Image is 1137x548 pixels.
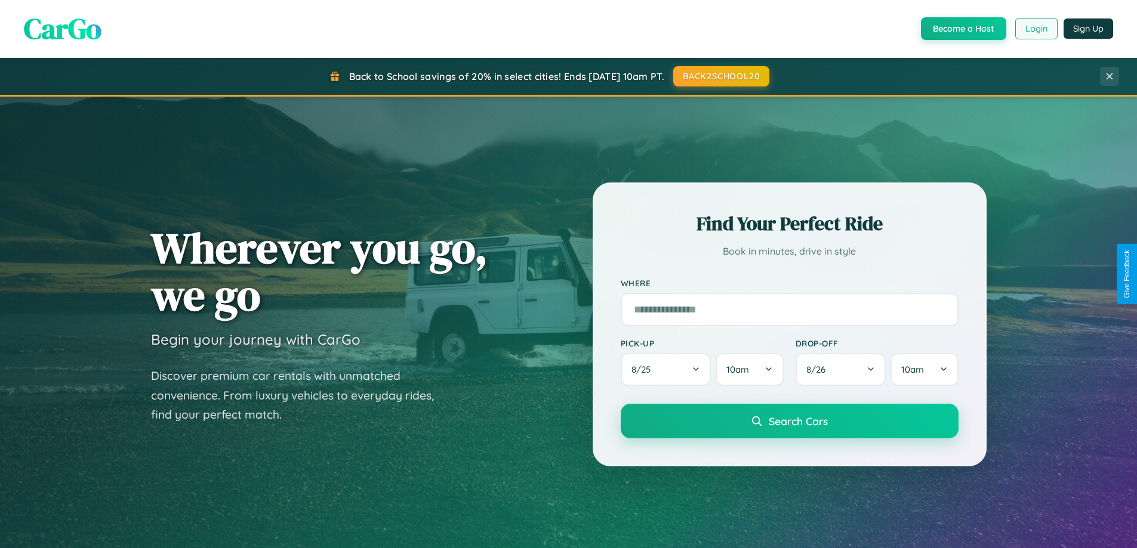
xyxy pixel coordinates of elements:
button: 10am [891,353,958,386]
label: Drop-off [796,338,959,348]
span: 8 / 25 [631,364,657,375]
span: Search Cars [769,414,828,428]
div: Give Feedback [1123,250,1131,298]
h3: Begin your journey with CarGo [151,330,360,348]
label: Pick-up [621,338,784,348]
p: Book in minutes, drive in style [621,243,959,260]
span: 10am [901,364,924,375]
h1: Wherever you go, we go [151,224,488,318]
button: 8/26 [796,353,886,386]
button: Login [1015,18,1058,39]
span: CarGo [24,9,101,48]
button: Sign Up [1064,18,1113,39]
p: Discover premium car rentals with unmatched convenience. From luxury vehicles to everyday rides, ... [151,366,449,425]
span: 10am [726,364,749,375]
span: 8 / 26 [806,364,831,375]
h2: Find Your Perfect Ride [621,210,959,237]
button: Search Cars [621,404,959,438]
span: Back to School savings of 20% in select cities! Ends [DATE] 10am PT. [349,70,664,82]
button: Become a Host [921,17,1006,40]
button: 10am [716,353,783,386]
label: Where [621,278,959,288]
button: BACK2SCHOOL20 [673,66,769,86]
button: 8/25 [621,353,711,386]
